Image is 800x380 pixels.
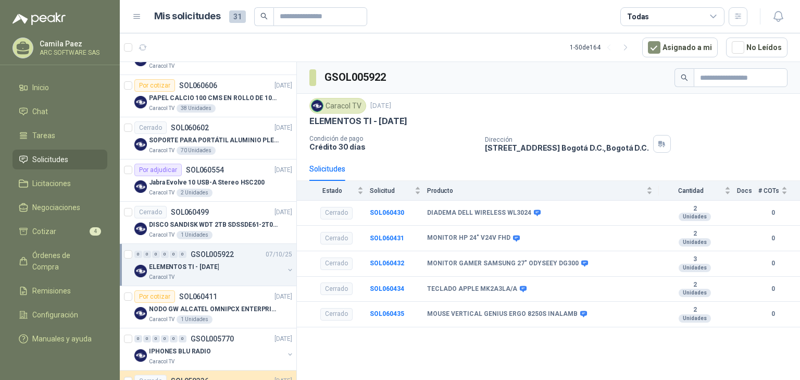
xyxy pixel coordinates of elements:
[179,335,186,342] div: 0
[149,315,174,324] p: Caracol TV
[134,248,294,281] a: 0 0 0 0 0 0 GSOL00592207/10/25 Company LogoELEMENTOS TI - [DATE]Caracol TV
[149,347,211,357] p: IPHONES BLU RADIO
[266,250,292,260] p: 07/10/25
[12,174,107,193] a: Licitaciones
[177,146,216,155] div: 70 Unidades
[320,232,353,244] div: Cerrado
[134,335,142,342] div: 0
[679,289,711,297] div: Unidades
[679,213,711,221] div: Unidades
[12,281,107,301] a: Remisiones
[149,220,279,230] p: DISCO SANDISK WDT 2TB SDSSDE61-2T00-G25
[149,104,174,113] p: Caracol TV
[659,230,731,238] b: 2
[171,209,209,216] p: SOL060499
[12,305,107,325] a: Configuración
[320,308,353,321] div: Cerrado
[229,10,246,23] span: 31
[297,181,370,200] th: Estado
[186,166,224,174] p: SOL060554
[134,138,147,151] img: Company Logo
[370,235,404,242] b: SOL060431
[32,106,48,117] span: Chat
[161,251,169,258] div: 0
[149,146,174,155] p: Caracol TV
[758,208,787,218] b: 0
[177,315,213,324] div: 1 Unidades
[370,285,404,292] a: SOL060434
[627,11,649,22] div: Todas
[758,309,787,319] b: 0
[161,335,169,342] div: 0
[726,38,787,57] button: No Leídos
[149,62,174,70] p: Caracol TV
[149,262,219,272] p: ELEMENTOS TI - [DATE]
[149,231,174,239] p: Caracol TV
[32,285,71,297] span: Remisiones
[179,293,217,300] p: SOL060411
[309,142,477,151] p: Crédito 30 días
[32,333,92,345] span: Manuales y ayuda
[427,285,517,293] b: TECLADO APPLE MK2A3LA/A
[32,154,68,165] span: Solicitudes
[170,335,178,342] div: 0
[659,187,722,194] span: Cantidad
[370,209,404,216] a: SOL060430
[177,104,216,113] div: 38 Unidades
[170,251,178,258] div: 0
[659,306,731,314] b: 2
[427,209,531,217] b: DIADEMA DELL WIRELESS WL3024
[134,96,147,108] img: Company Logo
[152,251,160,258] div: 0
[311,100,323,112] img: Company Logo
[737,181,758,200] th: Docs
[370,181,427,200] th: Solicitud
[32,309,78,321] span: Configuración
[149,189,174,197] p: Caracol TV
[485,136,648,143] p: Dirección
[149,136,279,145] p: SOPORTE PARA PORTÁTIL ALUMINIO PLEGABLE VTA
[427,181,659,200] th: Producto
[32,250,97,273] span: Órdenes de Compra
[12,78,107,97] a: Inicio
[40,50,105,56] p: ARC SOFTWARE SAS
[758,181,800,200] th: # COTs
[427,187,644,194] span: Producto
[659,205,731,213] b: 2
[134,164,182,176] div: Por adjudicar
[274,292,292,302] p: [DATE]
[171,124,209,131] p: SOL060602
[134,349,147,362] img: Company Logo
[260,13,268,20] span: search
[320,207,353,219] div: Cerrado
[134,206,167,218] div: Cerrado
[191,335,234,342] p: GSOL005770
[320,258,353,270] div: Cerrado
[152,335,160,342] div: 0
[570,39,634,56] div: 1 - 50 de 164
[149,178,265,188] p: Jabra Evolve 10 USB-A Stereo HSC200
[309,163,345,175] div: Solicitudes
[177,231,213,239] div: 1 Unidades
[179,251,186,258] div: 0
[12,329,107,349] a: Manuales y ayuda
[659,255,731,264] b: 3
[274,165,292,175] p: [DATE]
[149,304,279,314] p: NODO GW ALCATEL OMNIPCX ENTERPRISE SIP
[177,189,213,197] div: 2 Unidades
[149,93,279,103] p: PAPEL CALCIO 100 CMS EN ROLLO DE 100 GR
[758,187,779,194] span: # COTs
[758,234,787,243] b: 0
[143,251,151,258] div: 0
[134,290,175,303] div: Por cotizar
[12,246,107,277] a: Órdenes de Compra
[120,75,296,117] a: Por cotizarSOL060606[DATE] Company LogoPAPEL CALCIO 100 CMS EN ROLLO DE 100 GRCaracol TV38 Unidades
[134,265,147,277] img: Company Logo
[134,121,167,134] div: Cerrado
[90,227,101,236] span: 4
[370,260,404,267] a: SOL060432
[370,310,404,317] a: SOL060435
